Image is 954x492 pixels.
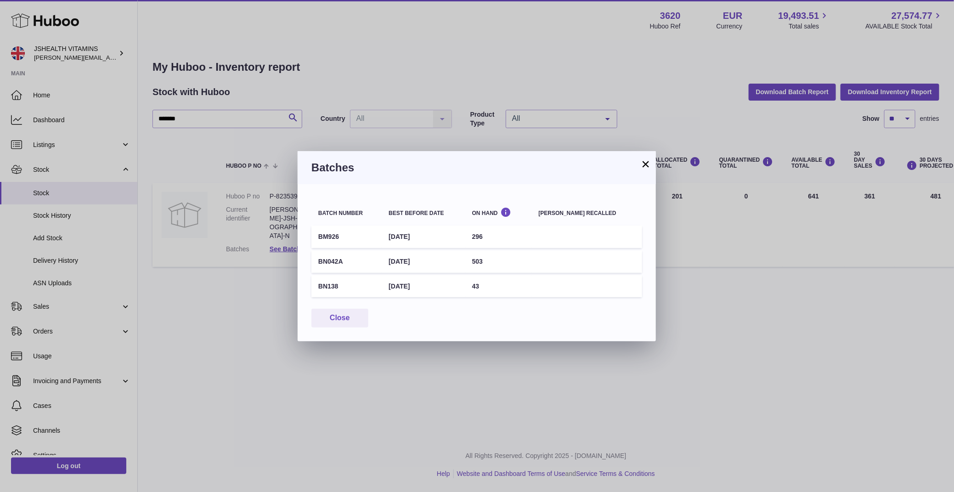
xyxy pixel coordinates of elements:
[539,210,635,216] div: [PERSON_NAME] recalled
[465,250,532,273] td: 503
[382,275,465,298] td: [DATE]
[311,160,642,175] h3: Batches
[472,207,525,216] div: On Hand
[389,210,458,216] div: Best before date
[311,250,382,273] td: BN042A
[318,210,375,216] div: Batch number
[465,226,532,248] td: 296
[465,275,532,298] td: 43
[311,275,382,298] td: BN138
[311,226,382,248] td: BM926
[311,309,368,328] button: Close
[382,250,465,273] td: [DATE]
[640,158,651,170] button: ×
[382,226,465,248] td: [DATE]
